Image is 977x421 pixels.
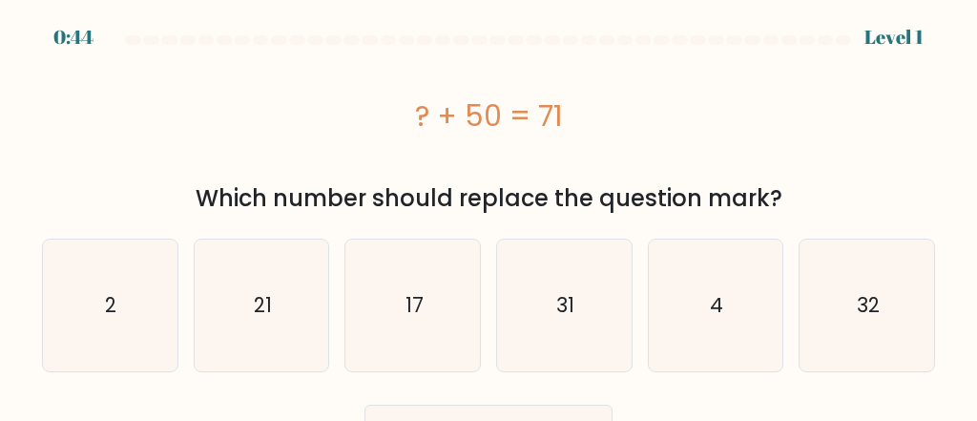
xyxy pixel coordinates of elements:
[106,291,117,319] text: 2
[254,291,272,319] text: 21
[42,95,935,137] div: ? + 50 = 71
[53,23,94,52] div: 0:44
[864,23,924,52] div: Level 1
[405,291,424,319] text: 17
[556,291,574,319] text: 31
[710,291,723,319] text: 4
[53,181,924,216] div: Which number should replace the question mark?
[857,291,880,319] text: 32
